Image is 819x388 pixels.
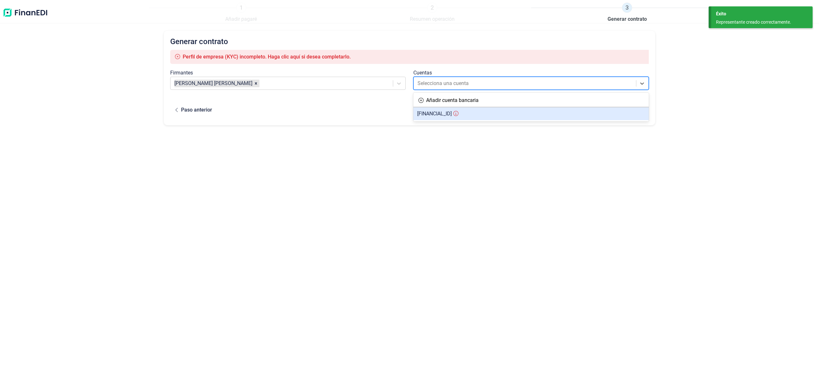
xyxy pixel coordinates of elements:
[181,106,212,114] div: Paso anterior
[417,111,452,117] span: [FINANCIAL_ID]
[170,69,406,77] div: Firmantes
[608,3,647,23] a: 3Generar contrato
[426,97,479,104] div: Añadir cuenta bancaria
[252,80,259,87] div: Remove FRANCISCO JOSE
[622,3,632,13] span: 3
[413,94,484,107] button: Añadir cuenta bancaria
[170,37,649,46] h2: Generar contrato
[174,80,252,87] article: [PERSON_NAME] [PERSON_NAME]
[413,69,649,77] div: Cuentas
[608,15,647,23] span: Generar contrato
[183,54,351,60] span: Perfil de empresa (KYC) incompleto. Haga clic aquí si desea completarlo.
[170,101,217,119] button: Paso anterior
[716,11,808,17] div: Éxito
[413,94,649,107] div: Añadir cuenta bancaria
[716,19,803,26] div: Representante creado correctamente.
[3,3,48,23] img: Logo de aplicación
